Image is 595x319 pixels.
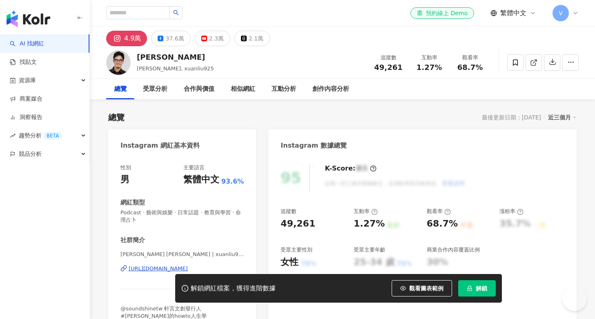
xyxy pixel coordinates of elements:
button: 2.3萬 [195,31,230,46]
div: 總覽 [114,84,127,94]
div: 合作與價值 [184,84,214,94]
div: 繁體中文 [183,173,219,186]
a: 找貼文 [10,58,37,66]
button: 2.1萬 [234,31,270,46]
span: 1.27% [417,63,442,72]
img: KOL Avatar [106,50,131,75]
div: 4.9萬 [124,33,141,44]
div: 社群簡介 [120,236,145,245]
div: 最後更新日期：[DATE] [482,114,541,121]
div: Instagram 數據總覽 [281,141,347,150]
div: 男 [120,173,129,186]
span: [PERSON_NAME], xuanliu925 [137,65,214,72]
div: 網紅類型 [120,198,145,207]
div: BETA [43,132,62,140]
button: 觀看圖表範例 [392,280,452,297]
div: 37.6萬 [165,33,184,44]
div: 追蹤數 [281,208,296,215]
div: 受眾主要年齡 [354,246,386,254]
div: 預約線上 Demo [417,9,468,17]
span: 49,261 [374,63,402,72]
span: search [173,10,179,16]
div: 2.1萬 [249,33,263,44]
div: 互動分析 [272,84,296,94]
div: 女性 [281,256,299,269]
button: 4.9萬 [106,31,147,46]
div: 漲粉率 [499,208,524,215]
div: 總覽 [108,112,125,123]
a: 預約線上 Demo [410,7,474,19]
span: 解鎖 [476,285,487,292]
button: 37.6萬 [151,31,190,46]
div: 互動率 [354,208,378,215]
div: 觀看率 [455,54,486,62]
div: 性別 [120,164,131,171]
div: 追蹤數 [373,54,404,62]
div: 創作內容分析 [312,84,349,94]
a: searchAI 找網紅 [10,40,44,48]
span: rise [10,133,16,139]
div: 68.7% [427,218,458,230]
span: 68.7% [457,63,483,72]
span: 93.6% [221,177,244,186]
div: 商業合作內容覆蓋比例 [427,246,480,254]
button: 解鎖 [458,280,496,297]
a: 商案媒合 [10,95,42,103]
span: 資源庫 [19,71,36,90]
div: 主要語言 [183,164,205,171]
span: 觀看圖表範例 [409,285,443,292]
img: logo [7,11,50,27]
span: 競品分析 [19,145,42,163]
div: 相似網紅 [231,84,255,94]
div: 受眾分析 [143,84,167,94]
div: 2.3萬 [209,33,224,44]
span: Podcast · 藝術與娛樂 · 日常話題 · 教育與學習 · 命理占卜 [120,209,244,224]
div: 1.27% [354,218,385,230]
a: 洞察報告 [10,113,42,121]
span: lock [467,285,472,291]
span: 繁體中文 [500,9,526,18]
div: 49,261 [281,218,315,230]
span: 趨勢分析 [19,126,62,145]
div: 近三個月 [548,112,577,123]
span: V [559,9,563,18]
div: 互動率 [414,54,445,62]
div: 解鎖網紅檔案，獲得進階數據 [191,284,276,293]
div: K-Score : [325,164,377,173]
div: Instagram 網紅基本資料 [120,141,200,150]
div: [PERSON_NAME] [137,52,214,62]
div: 受眾主要性別 [281,246,312,254]
a: [URL][DOMAIN_NAME] [120,265,244,272]
div: [URL][DOMAIN_NAME] [129,265,188,272]
div: 觀看率 [427,208,451,215]
span: [PERSON_NAME] [PERSON_NAME] | xuanliu925 [120,251,244,258]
